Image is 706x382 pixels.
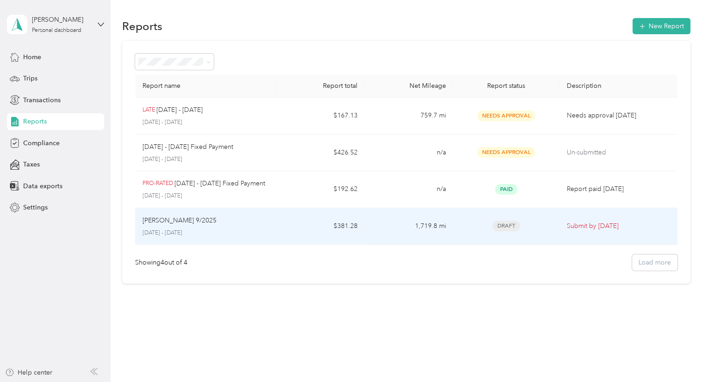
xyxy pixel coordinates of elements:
[276,98,365,135] td: $167.13
[5,368,52,377] button: Help center
[23,74,37,83] span: Trips
[142,118,269,127] p: [DATE] - [DATE]
[365,135,453,172] td: n/a
[477,147,535,158] span: Needs Approval
[567,111,670,121] p: Needs approval [DATE]
[122,21,162,31] h1: Reports
[276,171,365,208] td: $192.62
[135,258,187,267] div: Showing 4 out of 4
[492,221,520,231] span: Draft
[365,74,453,98] th: Net Mileage
[365,208,453,245] td: 1,719.8 mi
[567,184,670,194] p: Report paid [DATE]
[142,155,269,164] p: [DATE] - [DATE]
[23,203,48,212] span: Settings
[276,74,365,98] th: Report total
[156,105,203,115] p: [DATE] - [DATE]
[32,15,90,25] div: [PERSON_NAME]
[276,208,365,245] td: $381.28
[23,138,60,148] span: Compliance
[460,82,551,90] div: Report status
[142,216,217,226] p: [PERSON_NAME] 9/2025
[142,179,173,188] p: PRO-RATED
[23,117,47,126] span: Reports
[365,171,453,208] td: n/a
[135,74,277,98] th: Report name
[142,106,155,114] p: LATE
[32,28,81,33] div: Personal dashboard
[654,330,706,382] iframe: Everlance-gr Chat Button Frame
[142,142,233,152] p: [DATE] - [DATE] Fixed Payment
[559,74,677,98] th: Description
[365,98,453,135] td: 759.7 mi
[632,18,690,34] button: New Report
[567,148,670,158] p: Un-submitted
[174,179,265,189] p: [DATE] - [DATE] Fixed Payment
[477,111,535,121] span: Needs Approval
[567,221,670,231] p: Submit by [DATE]
[23,52,41,62] span: Home
[142,192,269,200] p: [DATE] - [DATE]
[276,135,365,172] td: $426.52
[23,160,40,169] span: Taxes
[495,184,517,195] span: Paid
[142,229,269,237] p: [DATE] - [DATE]
[23,181,62,191] span: Data exports
[23,95,61,105] span: Transactions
